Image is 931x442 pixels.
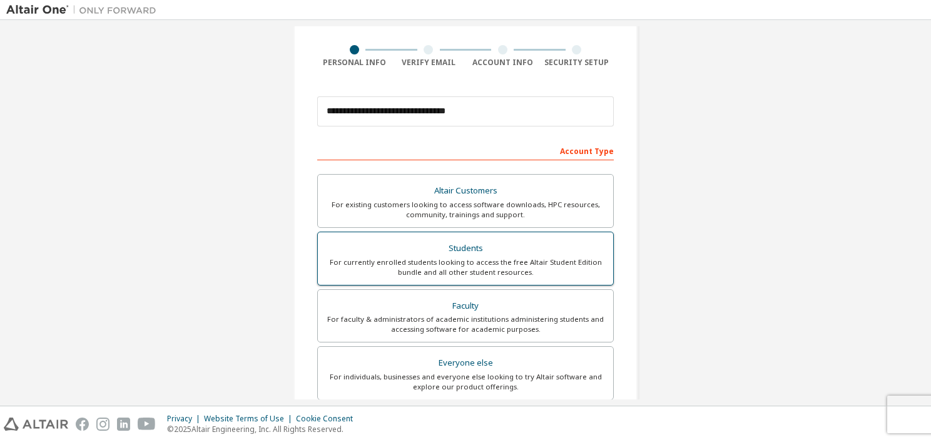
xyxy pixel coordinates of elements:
[296,414,360,424] div: Cookie Consent
[466,58,540,68] div: Account Info
[325,240,606,257] div: Students
[204,414,296,424] div: Website Terms of Use
[325,354,606,372] div: Everyone else
[325,314,606,334] div: For faculty & administrators of academic institutions administering students and accessing softwa...
[167,414,204,424] div: Privacy
[167,424,360,434] p: © 2025 Altair Engineering, Inc. All Rights Reserved.
[325,200,606,220] div: For existing customers looking to access software downloads, HPC resources, community, trainings ...
[325,257,606,277] div: For currently enrolled students looking to access the free Altair Student Edition bundle and all ...
[117,418,130,431] img: linkedin.svg
[325,297,606,315] div: Faculty
[540,58,614,68] div: Security Setup
[138,418,156,431] img: youtube.svg
[96,418,109,431] img: instagram.svg
[317,58,392,68] div: Personal Info
[76,418,89,431] img: facebook.svg
[6,4,163,16] img: Altair One
[4,418,68,431] img: altair_logo.svg
[325,182,606,200] div: Altair Customers
[325,372,606,392] div: For individuals, businesses and everyone else looking to try Altair software and explore our prod...
[317,140,614,160] div: Account Type
[392,58,466,68] div: Verify Email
